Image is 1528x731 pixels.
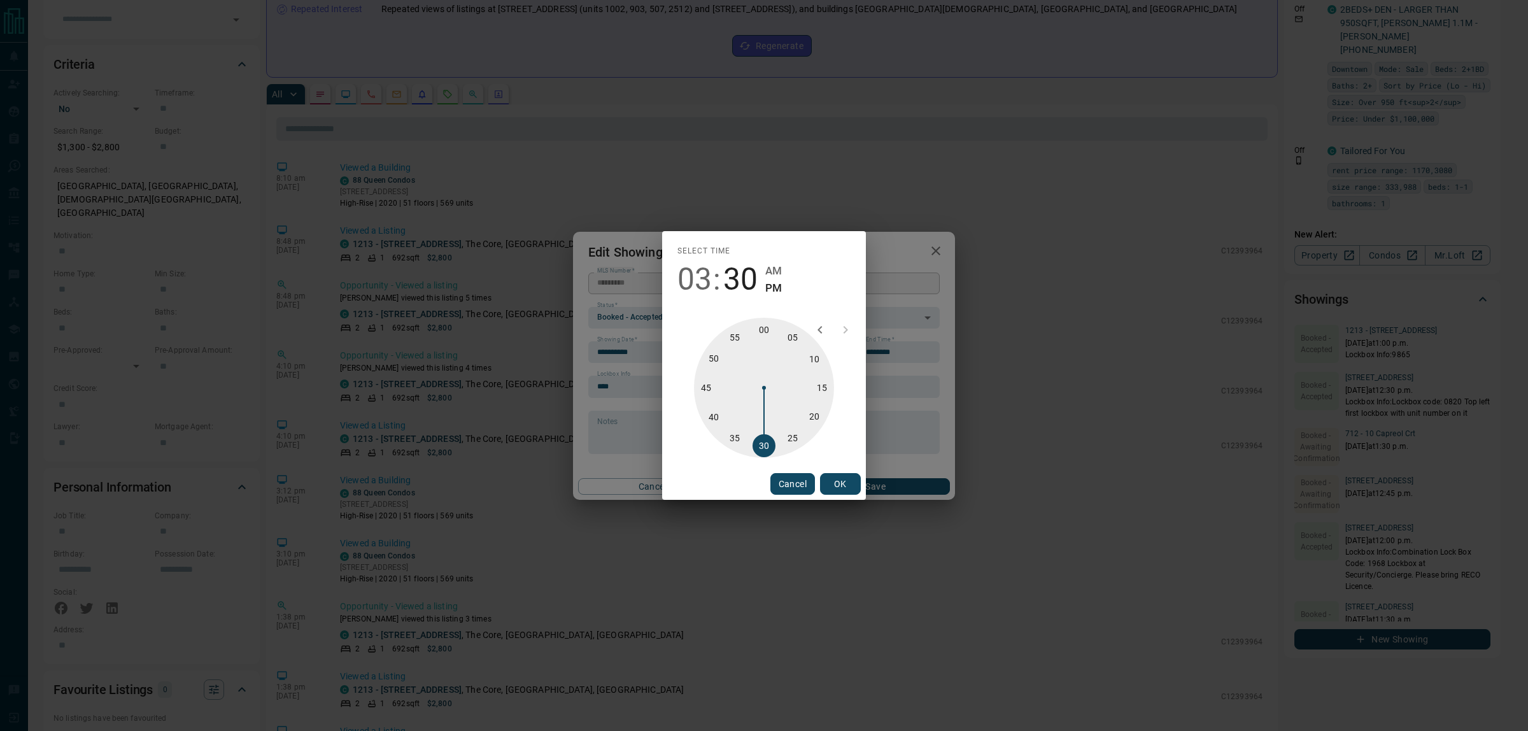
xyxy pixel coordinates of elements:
button: Cancel [770,473,815,495]
button: OK [820,473,861,495]
span: : [713,262,721,297]
span: Select time [677,241,730,262]
button: 30 [723,262,758,297]
button: PM [765,280,782,297]
button: open previous view [807,317,833,343]
button: 03 [677,262,712,297]
button: AM [765,262,782,280]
